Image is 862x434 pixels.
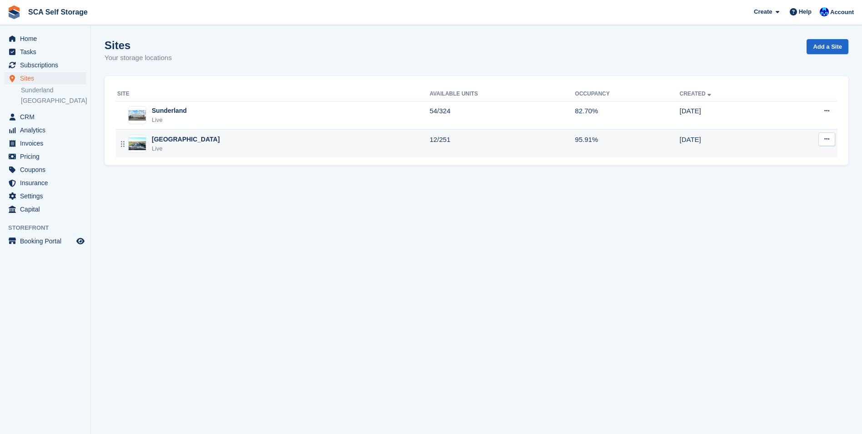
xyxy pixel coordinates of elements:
[5,72,86,85] a: menu
[20,203,75,216] span: Capital
[5,45,86,58] a: menu
[20,124,75,136] span: Analytics
[575,101,679,130] td: 82.70%
[429,130,575,158] td: 12/251
[820,7,829,16] img: Kelly Neesham
[105,53,172,63] p: Your storage locations
[830,8,854,17] span: Account
[5,111,86,123] a: menu
[5,32,86,45] a: menu
[20,190,75,202] span: Settings
[754,7,772,16] span: Create
[20,177,75,189] span: Insurance
[5,203,86,216] a: menu
[8,223,90,232] span: Storefront
[21,96,86,105] a: [GEOGRAPHIC_DATA]
[25,5,91,20] a: SCA Self Storage
[20,111,75,123] span: CRM
[152,106,187,116] div: Sunderland
[20,32,75,45] span: Home
[429,101,575,130] td: 54/324
[575,130,679,158] td: 95.91%
[680,130,780,158] td: [DATE]
[680,91,713,97] a: Created
[5,177,86,189] a: menu
[429,87,575,101] th: Available Units
[799,7,812,16] span: Help
[20,235,75,247] span: Booking Portal
[5,150,86,163] a: menu
[152,116,187,125] div: Live
[575,87,679,101] th: Occupancy
[129,110,146,121] img: Image of Sunderland site
[75,236,86,247] a: Preview store
[5,124,86,136] a: menu
[115,87,429,101] th: Site
[129,137,146,151] img: Image of Sheffield site
[21,86,86,95] a: Sunderland
[20,45,75,58] span: Tasks
[5,137,86,150] a: menu
[20,163,75,176] span: Coupons
[680,101,780,130] td: [DATE]
[5,190,86,202] a: menu
[5,235,86,247] a: menu
[20,59,75,71] span: Subscriptions
[807,39,848,54] a: Add a Site
[20,137,75,150] span: Invoices
[152,144,220,153] div: Live
[7,5,21,19] img: stora-icon-8386f47178a22dfd0bd8f6a31ec36ba5ce8667c1dd55bd0f319d3a0aa187defe.svg
[152,135,220,144] div: [GEOGRAPHIC_DATA]
[5,163,86,176] a: menu
[20,150,75,163] span: Pricing
[20,72,75,85] span: Sites
[105,39,172,51] h1: Sites
[5,59,86,71] a: menu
